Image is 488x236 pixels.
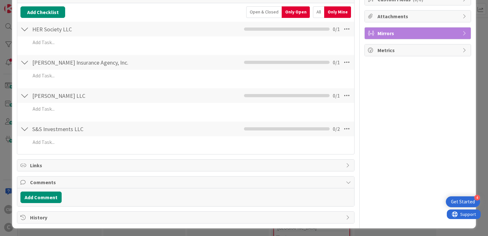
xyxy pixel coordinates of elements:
[13,1,29,9] span: Support
[282,6,310,18] div: Only Open
[333,59,340,66] span: 0 / 1
[377,46,459,54] span: Metrics
[30,214,343,221] span: History
[333,25,340,33] span: 0 / 1
[30,90,174,101] input: Add Checklist...
[333,92,340,99] span: 0 / 1
[333,125,340,133] span: 0 / 2
[30,23,174,35] input: Add Checklist...
[474,195,480,201] div: 4
[30,123,174,135] input: Add Checklist...
[20,192,62,203] button: Add Comment
[446,196,480,207] div: Open Get Started checklist, remaining modules: 4
[324,6,351,18] div: Only Mine
[20,6,65,18] button: Add Checklist
[377,12,459,20] span: Attachments
[30,178,343,186] span: Comments
[30,161,343,169] span: Links
[30,57,174,68] input: Add Checklist...
[246,6,282,18] div: Open & Closed
[377,29,459,37] span: Mirrors
[451,199,475,205] div: Get Started
[313,6,324,18] div: All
